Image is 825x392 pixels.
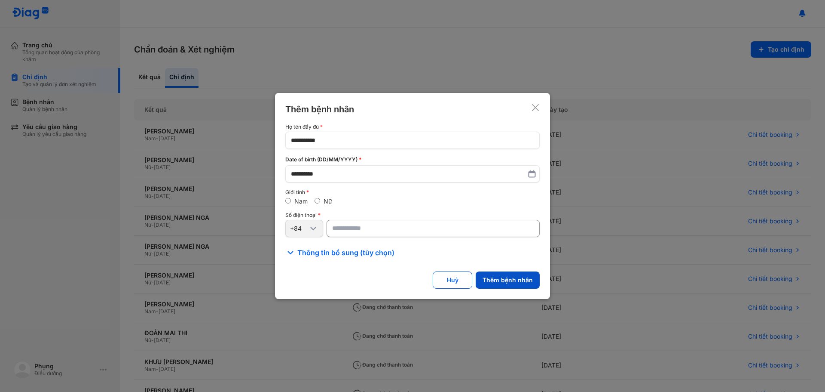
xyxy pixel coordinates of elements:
span: Thông tin bổ sung (tùy chọn) [297,247,394,258]
div: Họ tên đầy đủ [285,124,540,130]
button: Thêm bệnh nhân [476,272,540,289]
div: Số điện thoại [285,212,540,218]
label: Nam [294,198,308,205]
div: Thêm bệnh nhân [285,103,354,115]
button: Huỷ [433,272,472,289]
div: +84 [290,225,308,232]
label: Nữ [324,198,332,205]
div: Date of birth (DD/MM/YYYY) [285,156,540,164]
div: Giới tính [285,189,540,195]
